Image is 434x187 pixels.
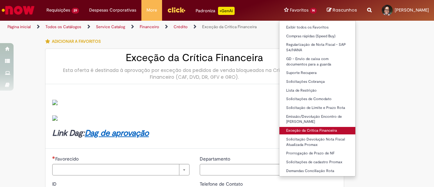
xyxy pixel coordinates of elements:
[279,127,355,134] a: Exceção da Crítica Financeira
[167,5,185,15] img: click_logo_yellow_360x200.png
[279,69,355,77] a: Suporte Recupera
[279,167,355,175] a: Demandas Conciliação Rota
[1,3,36,17] img: ServiceNow
[52,128,149,138] strong: Link Dag:
[52,67,337,80] div: Esta oferta é destinada à aprovação por exceção dos pedidos de venda bloqueados na Crítica nas al...
[202,24,257,30] a: Exceção da Crítica Financeira
[72,8,79,14] span: 29
[279,20,356,176] ul: Favoritos
[327,7,357,14] a: Rascunhos
[279,113,355,126] a: Emissão/Devolução Encontro de [PERSON_NAME]
[52,115,58,121] img: sys_attachment.do
[196,7,235,15] div: Padroniza
[279,158,355,166] a: Solicitações de cadastro Promax
[96,24,125,30] a: Service Catalog
[279,24,355,31] a: Exibir todos os Favoritos
[279,104,355,112] a: Solicitação de Limite e Prazo Rota
[290,7,309,14] span: Favoritos
[52,181,58,187] span: ID
[279,136,355,148] a: Solicitação Devolução Nota Fiscal Atualizada Promax
[52,156,55,159] span: Necessários
[89,7,136,14] span: Despesas Corporativas
[52,164,190,175] a: Limpar campo Favorecido
[140,24,159,30] a: Financeiro
[45,24,81,30] a: Todos os Catálogos
[279,87,355,94] a: Lista de Restrição
[279,41,355,54] a: Regularização de Nota Fiscal - SAP S4/HANA
[52,100,58,105] img: sys_attachment.do
[200,156,232,162] span: Departamento
[55,156,80,162] span: Necessários - Favorecido
[310,8,317,14] span: 14
[146,7,157,14] span: More
[279,150,355,157] a: Prorrogação de Prazo de NF
[7,24,31,30] a: Página inicial
[46,7,70,14] span: Requisições
[5,21,284,33] ul: Trilhas de página
[45,34,104,49] button: Adicionar a Favoritos
[174,24,188,30] a: Crédito
[279,78,355,86] a: Solicitações Cobrança
[279,55,355,68] a: GD - Envio de caixa com documentos para a guarda
[279,33,355,40] a: Compras rápidas (Speed Buy)
[200,181,244,187] span: Telefone de Contato
[395,7,429,13] span: [PERSON_NAME]
[52,52,337,63] h2: Exceção da Crítica Financeira
[279,95,355,103] a: Solicitações de Comodato
[200,164,337,175] input: Departamento
[218,7,235,15] p: +GenAi
[85,128,149,138] a: Dag de aprovação
[333,7,357,13] span: Rascunhos
[52,39,101,44] span: Adicionar a Favoritos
